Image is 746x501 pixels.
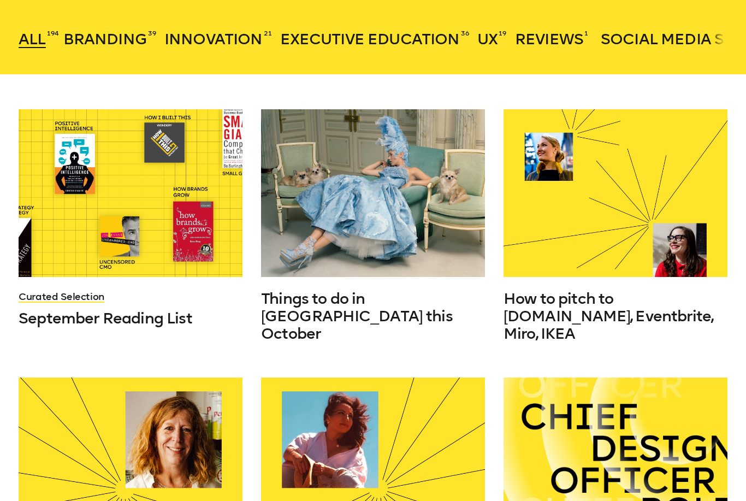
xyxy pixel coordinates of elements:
[261,290,453,343] span: Things to do in [GEOGRAPHIC_DATA] this October
[264,29,272,38] sup: 21
[47,29,59,38] sup: 194
[164,30,263,48] span: Innovation
[19,30,45,48] span: All
[504,290,713,343] span: How to pitch to [DOMAIN_NAME], Eventbrite, Miro, IKEA
[584,29,588,38] sup: 1
[499,29,506,38] sup: 19
[261,290,485,343] a: Things to do in [GEOGRAPHIC_DATA] this October
[148,29,156,38] sup: 39
[477,30,498,48] span: UX
[461,29,469,38] sup: 36
[63,30,147,48] span: Branding
[504,290,727,343] a: How to pitch to [DOMAIN_NAME], Eventbrite, Miro, IKEA
[19,291,104,303] a: Curated Selection
[280,30,460,48] span: Executive Education
[19,310,242,327] a: September Reading List
[515,30,583,48] span: Reviews
[19,309,192,327] span: September Reading List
